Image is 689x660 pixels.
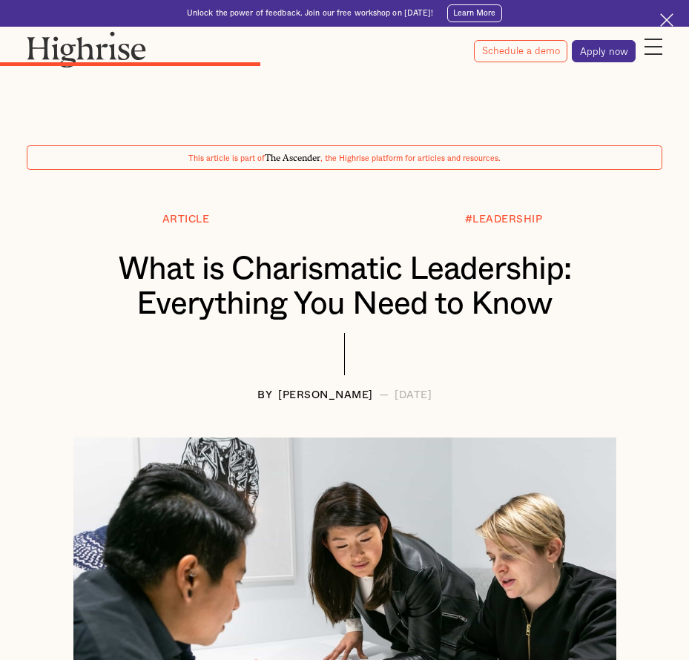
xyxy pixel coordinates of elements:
div: [PERSON_NAME] [278,390,373,401]
div: — [379,390,389,401]
div: #LEADERSHIP [465,214,543,225]
a: Apply now [572,40,636,62]
div: Article [162,214,210,225]
img: Cross icon [660,13,673,27]
div: BY [257,390,272,401]
img: Highrise logo [27,31,146,67]
div: [DATE] [395,390,432,401]
div: Unlock the power of feedback. Join our free workshop on [DATE]! [187,8,434,19]
span: , the Highrise platform for articles and resources. [320,155,501,162]
h1: What is Charismatic Leadership: Everything You Need to Know [49,252,640,322]
a: Schedule a demo [474,40,567,62]
a: Learn More [447,4,503,22]
span: The Ascender [265,151,320,161]
span: This article is part of [188,155,265,162]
